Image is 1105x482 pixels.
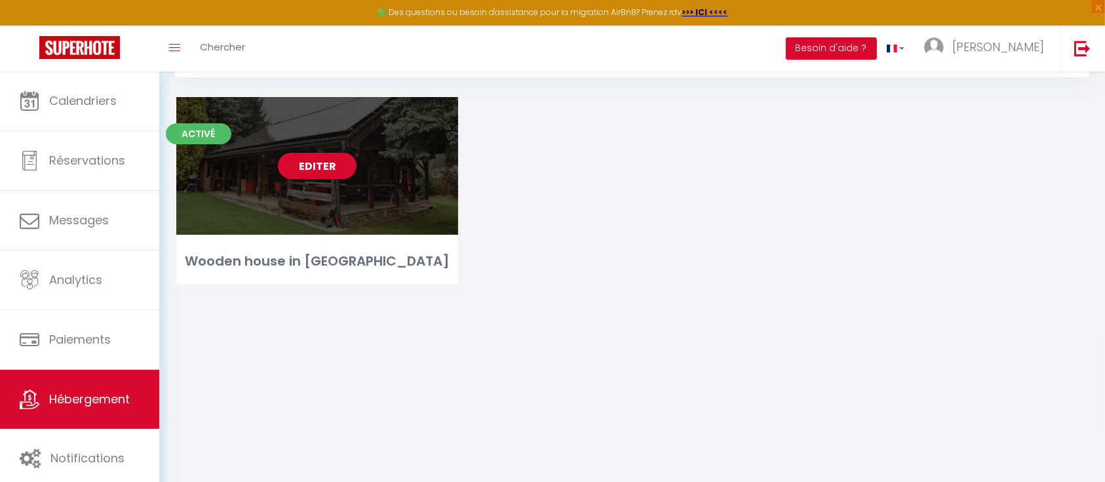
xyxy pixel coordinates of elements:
a: ... [PERSON_NAME] [914,26,1060,71]
span: Calendriers [49,92,117,109]
span: Chercher [200,40,245,54]
span: [PERSON_NAME] [952,39,1044,55]
img: Super Booking [39,36,120,59]
img: ... [924,37,944,57]
span: Activé [166,123,231,144]
a: Chercher [190,26,255,71]
span: Analytics [49,271,102,288]
a: Editer [278,153,357,179]
span: Paiements [49,331,111,348]
span: Hébergement [49,391,130,407]
img: logout [1074,40,1091,56]
span: Notifications [50,450,125,466]
button: Besoin d'aide ? [786,37,877,60]
span: Réservations [49,152,125,169]
div: Wooden house in [GEOGRAPHIC_DATA] [176,251,458,271]
a: >>> ICI <<<< [682,7,728,18]
span: Messages [49,212,109,228]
